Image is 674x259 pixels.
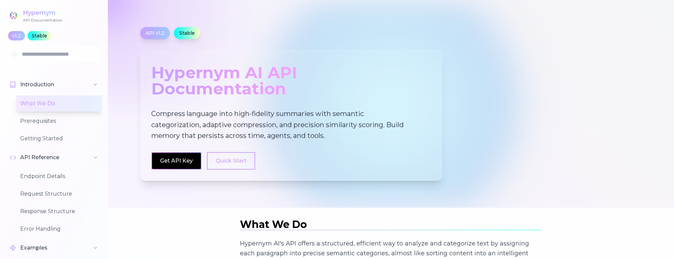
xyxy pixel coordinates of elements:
button: API Reference [5,149,102,166]
button: Prerequisites [16,113,102,129]
button: What We Do [16,95,102,112]
p: Compress language into high-fidelity summaries with semantic categorization, adaptive compression... [151,108,410,141]
div: Stable [28,31,51,40]
button: Quick Start [207,152,255,170]
a: HypernymAPI Documentation [8,8,62,23]
img: Hypernym Logo [8,10,19,21]
button: Examples [5,240,102,256]
div: API v1.2 [140,27,170,39]
button: Endpoint Details [16,168,102,184]
div: v1.2 [8,31,25,40]
span: API Reference [20,153,59,162]
div: API Documentation [23,18,62,23]
button: Error Handling [16,221,102,237]
button: Introduction [5,77,102,93]
div: Stable [174,27,200,39]
div: Hypernym [23,8,62,18]
span: Examples [20,244,48,252]
span: What We Do [240,218,307,231]
button: Getting Started [16,131,102,147]
button: Response Structure [16,203,102,220]
span: Introduction [20,81,54,89]
button: Request Structure [16,186,102,202]
a: Get API Key [160,157,193,164]
div: Hypernym AI API Documentation [151,61,431,100]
